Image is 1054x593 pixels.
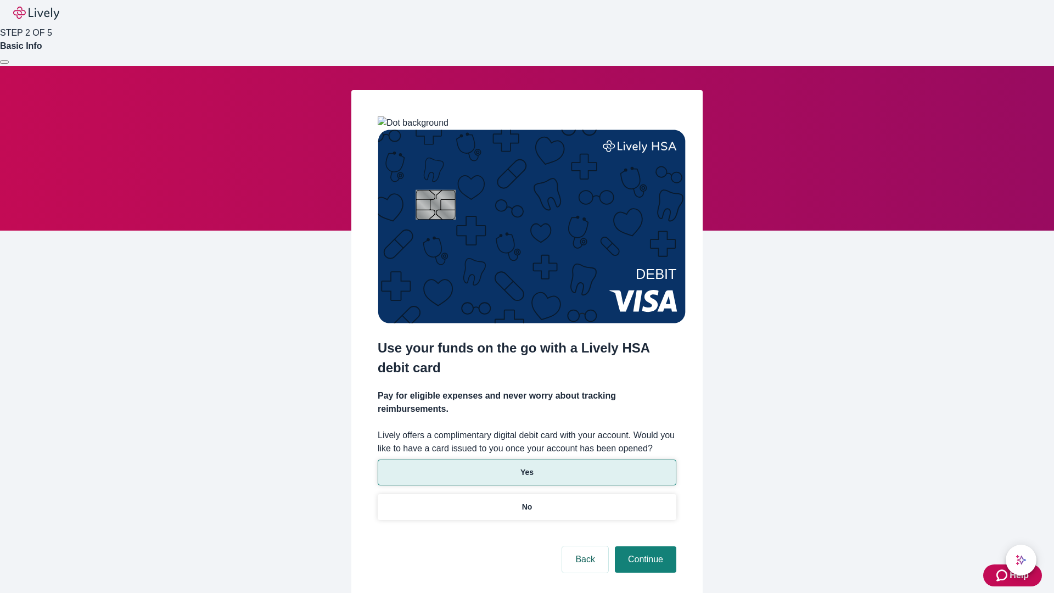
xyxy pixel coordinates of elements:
[13,7,59,20] img: Lively
[615,546,676,573] button: Continue
[378,130,686,323] img: Debit card
[378,494,676,520] button: No
[522,501,532,513] p: No
[1016,555,1027,566] svg: Lively AI Assistant
[1006,545,1036,575] button: chat
[378,338,676,378] h2: Use your funds on the go with a Lively HSA debit card
[996,569,1010,582] svg: Zendesk support icon
[562,546,608,573] button: Back
[983,564,1042,586] button: Zendesk support iconHelp
[1010,569,1029,582] span: Help
[378,116,448,130] img: Dot background
[378,460,676,485] button: Yes
[378,389,676,416] h4: Pay for eligible expenses and never worry about tracking reimbursements.
[520,467,534,478] p: Yes
[378,429,676,455] label: Lively offers a complimentary digital debit card with your account. Would you like to have a card...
